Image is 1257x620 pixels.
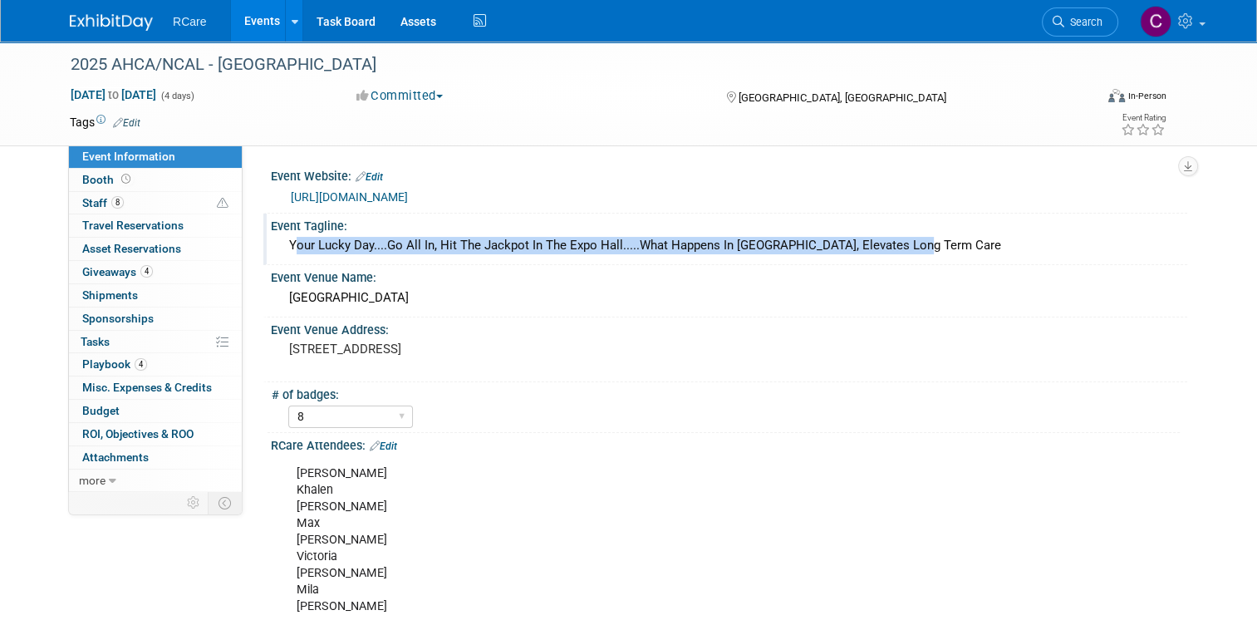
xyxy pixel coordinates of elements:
[82,196,124,209] span: Staff
[82,357,147,371] span: Playbook
[1004,86,1166,111] div: Event Format
[69,353,242,376] a: Playbook4
[289,342,635,357] pre: [STREET_ADDRESS]
[69,192,242,214] a: Staff8
[70,87,157,102] span: [DATE] [DATE]
[1121,114,1166,122] div: Event Rating
[69,261,242,283] a: Giveaways4
[69,400,242,422] a: Budget
[271,265,1187,286] div: Event Venue Name:
[160,91,194,101] span: (4 days)
[272,382,1180,403] div: # of badges:
[82,288,138,302] span: Shipments
[69,145,242,168] a: Event Information
[1108,89,1125,102] img: Format-Inperson.png
[70,14,153,31] img: ExhibitDay
[69,331,242,353] a: Tasks
[1127,90,1166,102] div: In-Person
[82,173,134,186] span: Booth
[209,492,243,514] td: Toggle Event Tabs
[1140,6,1171,37] img: Connor Chmiel
[106,88,121,101] span: to
[118,173,134,185] span: Booth not reserved yet
[135,358,147,371] span: 4
[81,335,110,348] span: Tasks
[271,214,1187,234] div: Event Tagline:
[173,15,206,28] span: RCare
[111,196,124,209] span: 8
[1042,7,1118,37] a: Search
[69,470,242,492] a: more
[69,446,242,469] a: Attachments
[82,265,153,278] span: Giveaways
[69,423,242,445] a: ROI, Objectives & ROO
[69,376,242,399] a: Misc. Expenses & Credits
[70,114,140,130] td: Tags
[113,117,140,129] a: Edit
[291,190,408,204] a: [URL][DOMAIN_NAME]
[739,91,946,104] span: [GEOGRAPHIC_DATA], [GEOGRAPHIC_DATA]
[82,242,181,255] span: Asset Reservations
[271,433,1187,455] div: RCare Attendees:
[69,214,242,237] a: Travel Reservations
[356,171,383,183] a: Edit
[69,238,242,260] a: Asset Reservations
[283,233,1175,258] div: Your Lucky Day....Go All In, Hit The Jackpot In The Expo Hall.....What Happens In [GEOGRAPHIC_DAT...
[271,164,1187,185] div: Event Website:
[65,50,1073,80] div: 2025 AHCA/NCAL - [GEOGRAPHIC_DATA]
[82,404,120,417] span: Budget
[370,440,397,452] a: Edit
[82,427,194,440] span: ROI, Objectives & ROO
[82,450,149,464] span: Attachments
[82,219,184,232] span: Travel Reservations
[69,169,242,191] a: Booth
[69,284,242,307] a: Shipments
[217,196,228,211] span: Potential Scheduling Conflict -- at least one attendee is tagged in another overlapping event.
[82,381,212,394] span: Misc. Expenses & Credits
[271,317,1187,338] div: Event Venue Address:
[1064,16,1102,28] span: Search
[351,87,449,105] button: Committed
[140,265,153,278] span: 4
[179,492,209,514] td: Personalize Event Tab Strip
[283,285,1175,311] div: [GEOGRAPHIC_DATA]
[82,150,175,163] span: Event Information
[69,308,242,330] a: Sponsorships
[82,312,154,325] span: Sponsorships
[79,474,106,487] span: more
